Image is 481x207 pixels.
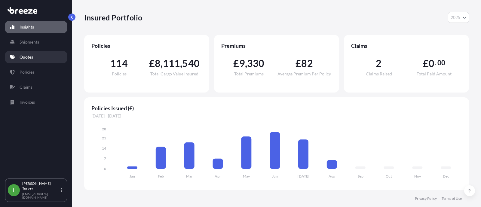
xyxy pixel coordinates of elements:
[149,59,155,68] span: £
[277,72,331,76] span: Average Premium Per Policy
[20,69,34,75] p: Policies
[5,36,67,48] a: Shipments
[296,59,301,68] span: £
[22,181,60,191] p: [PERSON_NAME] Turvey
[415,196,437,201] a: Privacy Policy
[366,72,392,76] span: Claims Raised
[5,21,67,33] a: Insights
[91,105,462,112] span: Policies Issued (£)
[301,59,313,68] span: 82
[5,81,67,93] a: Claims
[417,72,452,76] span: Total Paid Amount
[104,166,106,171] tspan: 0
[376,59,381,68] span: 2
[110,59,128,68] span: 114
[247,59,265,68] span: 330
[429,59,434,68] span: 0
[272,174,278,178] tspan: Jun
[233,59,239,68] span: £
[186,174,193,178] tspan: Mar
[239,59,245,68] span: 9
[112,72,127,76] span: Policies
[245,59,247,68] span: ,
[104,156,106,161] tspan: 7
[437,60,445,65] span: 00
[386,174,392,178] tspan: Oct
[102,136,106,140] tspan: 21
[102,146,106,151] tspan: 14
[20,24,34,30] p: Insights
[20,54,33,60] p: Quotes
[435,60,437,65] span: .
[20,84,32,90] p: Claims
[351,42,462,49] span: Claims
[243,174,250,178] tspan: May
[84,13,142,22] p: Insured Portfolio
[91,113,462,119] span: [DATE] - [DATE]
[358,174,363,178] tspan: Sep
[150,72,198,76] span: Total Cargo Value Insured
[163,59,180,68] span: 111
[91,42,202,49] span: Policies
[161,59,163,68] span: ,
[155,59,161,68] span: 8
[298,174,309,178] tspan: [DATE]
[442,196,462,201] a: Terms of Use
[329,174,335,178] tspan: Aug
[443,174,449,178] tspan: Dec
[20,99,35,105] p: Invoices
[158,174,164,178] tspan: Feb
[182,59,200,68] span: 540
[13,187,15,193] span: L
[5,96,67,108] a: Invoices
[234,72,264,76] span: Total Premiums
[180,59,182,68] span: ,
[22,192,60,199] p: [EMAIL_ADDRESS][DOMAIN_NAME]
[130,174,135,178] tspan: Jan
[102,127,106,131] tspan: 28
[5,66,67,78] a: Policies
[215,174,221,178] tspan: Apr
[5,51,67,63] a: Quotes
[448,12,469,23] button: Year Selector
[20,39,39,45] p: Shipments
[423,59,429,68] span: £
[451,14,460,20] span: 2025
[414,174,421,178] tspan: Nov
[221,42,332,49] span: Premiums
